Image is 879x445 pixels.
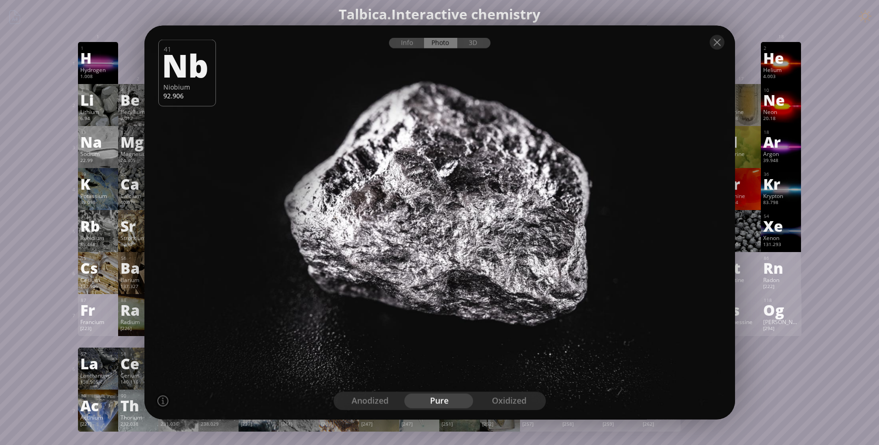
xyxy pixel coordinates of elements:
div: [259] [603,421,638,428]
ya-tr-span: Cerium [120,372,139,379]
div: 54 [764,213,799,219]
div: [222] [763,283,799,291]
div: 3D [457,38,490,48]
div: [262] [643,421,678,428]
ya-tr-span: Fr [80,299,95,320]
div: [247] [361,421,397,428]
ya-tr-span: Argon [763,150,779,157]
div: 11 [81,129,116,135]
ya-tr-span: Li [80,89,94,110]
ya-tr-span: Lanthanum [80,372,109,379]
ya-tr-span: Cs [80,257,98,278]
div: [210] [723,283,759,291]
div: anodized [335,394,405,409]
ya-tr-span: Ra [120,299,140,320]
div: 55 [81,255,116,261]
div: 1.008 [80,73,116,81]
div: 117 [724,297,759,303]
div: 18 [764,129,799,135]
div: [226] [120,325,156,333]
div: 87 [81,297,116,303]
ya-tr-span: Ce [120,353,139,374]
ya-tr-span: Xe [763,215,783,236]
div: 90 [121,393,156,399]
div: [244] [281,421,317,428]
div: [258] [562,421,598,428]
ya-tr-span: Tennessine [723,318,753,325]
div: [247] [401,421,437,428]
div: Nb [162,49,209,81]
ya-tr-span: Hydrogen [80,66,106,73]
div: 56 [121,255,156,261]
div: [252] [482,421,518,428]
ya-tr-span: Sr [120,215,136,236]
div: 57 [81,351,116,357]
div: [293] [723,325,759,333]
ya-tr-span: Ba [120,257,140,278]
div: 89 [81,393,116,399]
div: 231.036 [161,421,196,428]
div: 18.998 [723,115,759,123]
ya-tr-span: Og [763,299,784,320]
div: 12 [121,129,156,135]
ya-tr-span: Kr [763,173,780,194]
ya-tr-span: Ac [80,395,99,416]
div: 24.305 [120,157,156,165]
div: 4.003 [763,73,799,81]
div: 126.904 [723,241,759,249]
div: 9.012 [120,115,156,123]
div: 53 [724,213,759,219]
div: 1 [81,45,116,51]
ya-tr-span: Be [120,89,140,110]
div: 118 [764,297,799,303]
ya-tr-span: Ar [763,131,781,152]
ya-tr-span: Magnesium [120,150,151,157]
div: [237] [241,421,276,428]
ya-tr-span: Sodium [80,150,100,157]
ya-tr-span: Rubidium [80,234,104,241]
div: 10 [764,87,799,93]
div: 19 [81,171,116,177]
ya-tr-span: Helium [763,66,782,73]
ya-tr-span: Barium [120,276,139,283]
div: 35.45 [723,157,759,165]
ya-tr-span: Krypton [763,192,783,199]
div: 83.798 [763,199,799,207]
div: 4 [121,87,156,93]
ya-tr-span: Radon [763,276,779,283]
div: 232.038 [120,421,156,428]
ya-tr-span: Interactive chemistry [391,5,540,24]
ya-tr-span: Ca [120,173,139,194]
div: [257] [522,421,558,428]
div: 9 [724,87,759,93]
ya-tr-span: Francium [80,318,104,325]
div: [227] [80,421,116,428]
div: 17 [724,129,759,135]
div: 38 [121,213,156,219]
ya-tr-span: Radium [120,318,140,325]
div: 20.18 [763,115,799,123]
ya-tr-span: Actinium [80,414,103,421]
div: 20 [121,171,156,177]
div: Niobium [163,83,211,91]
ya-tr-span: Th [120,395,139,416]
div: 40.078 [120,199,156,207]
div: 6.94 [80,115,116,123]
div: 39.098 [80,199,116,207]
ya-tr-span: Lithium [80,108,99,115]
div: [294] [763,325,799,333]
div: 87.62 [120,241,156,249]
ya-tr-span: [PERSON_NAME] [763,318,807,325]
ya-tr-span: Mg [120,131,144,152]
div: 2 [764,45,799,51]
div: 92.906 [163,91,211,100]
ya-tr-span: Talbica. [339,5,391,24]
div: 238.029 [201,421,236,428]
ya-tr-span: Rb [80,215,100,236]
div: [251] [442,421,477,428]
ya-tr-span: Xenon [763,234,779,241]
div: 58 [121,351,156,357]
ya-tr-span: Potassium [80,192,107,199]
div: 35 [724,171,759,177]
ya-tr-span: Cesium [80,276,100,283]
